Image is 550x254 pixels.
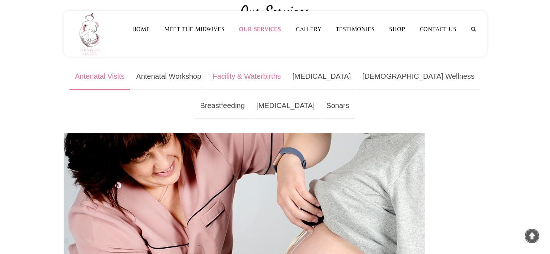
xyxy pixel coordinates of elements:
h2: Our Services [64,3,487,23]
a: Gallery [289,26,329,33]
a: [MEDICAL_DATA] [287,64,356,90]
a: Our Services [232,26,289,33]
a: Contact Us [413,26,464,33]
a: Facility & Waterbirths [207,64,286,90]
a: Shop [382,26,412,33]
a: [MEDICAL_DATA] [251,93,320,119]
a: [DEMOGRAPHIC_DATA] Wellness [357,64,480,90]
a: Testimonies [328,26,382,33]
a: Home [125,26,157,33]
a: Antenatal Workshop [131,64,206,90]
img: This is us practice [74,11,107,57]
a: Antenatal Visits [69,64,130,90]
a: Meet the Midwives [157,26,232,33]
a: To Top [525,229,539,243]
a: Breastfeeding [195,93,250,119]
a: Sonars [321,93,354,119]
